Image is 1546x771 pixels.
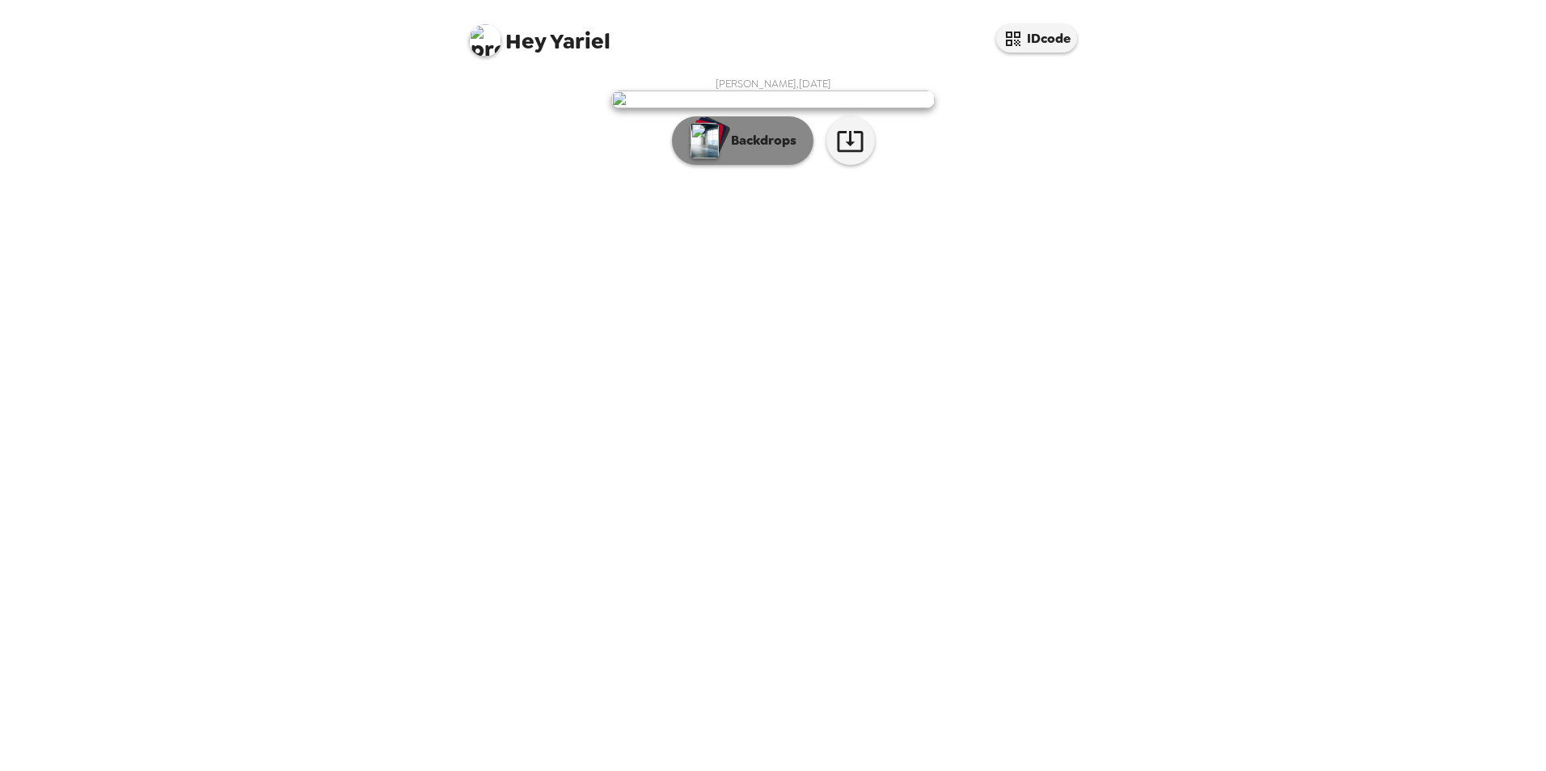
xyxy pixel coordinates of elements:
span: Yariel [469,16,610,53]
img: user [611,91,935,108]
span: Hey [505,27,546,56]
p: Backdrops [723,131,796,150]
img: profile pic [469,24,501,57]
button: IDcode [996,24,1077,53]
button: Backdrops [672,116,813,165]
span: [PERSON_NAME] , [DATE] [716,77,831,91]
